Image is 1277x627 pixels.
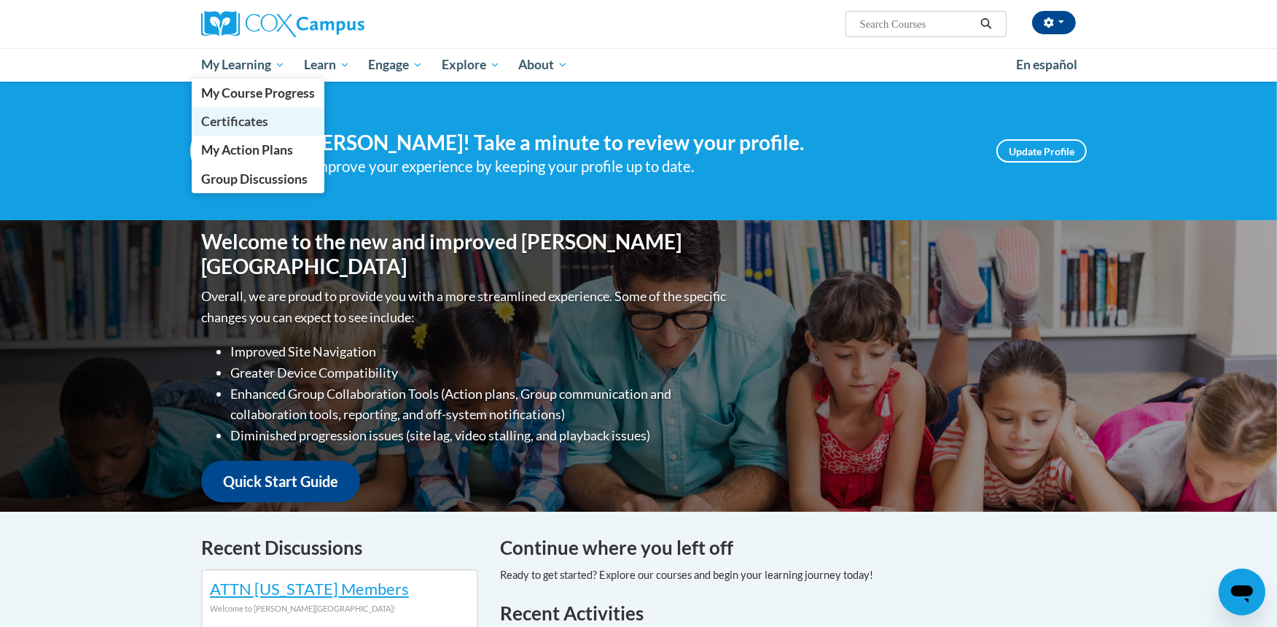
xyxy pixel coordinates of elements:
[201,142,293,157] span: My Action Plans
[201,56,285,74] span: My Learning
[201,461,360,502] a: Quick Start Guide
[996,139,1087,163] a: Update Profile
[278,131,975,155] h4: Hi [PERSON_NAME]! Take a minute to review your profile.
[201,114,268,129] span: Certificates
[500,534,1076,562] h4: Continue where you left off
[192,107,324,136] a: Certificates
[230,425,730,446] li: Diminished progression issues (site lag, video stalling, and playback issues)
[190,118,256,184] img: Profile Image
[230,341,730,362] li: Improved Site Navigation
[201,286,730,328] p: Overall, we are proud to provide you with a more streamlined experience. Some of the specific cha...
[201,11,478,37] a: Cox Campus
[201,534,478,562] h4: Recent Discussions
[192,165,324,193] a: Group Discussions
[1032,11,1076,34] button: Account Settings
[210,579,409,599] a: ATTN [US_STATE] Members
[359,48,432,82] a: Engage
[1007,50,1087,80] a: En español
[432,48,509,82] a: Explore
[192,48,294,82] a: My Learning
[192,136,324,164] a: My Action Plans
[518,56,568,74] span: About
[1016,57,1077,72] span: En español
[509,48,578,82] a: About
[975,15,997,33] button: Search
[192,79,324,107] a: My Course Progress
[201,11,364,37] img: Cox Campus
[201,230,730,279] h1: Welcome to the new and improved [PERSON_NAME][GEOGRAPHIC_DATA]
[278,155,975,179] div: Help improve your experience by keeping your profile up to date.
[230,362,730,383] li: Greater Device Compatibility
[210,601,469,617] div: Welcome to [PERSON_NAME][GEOGRAPHIC_DATA]!
[1219,569,1265,615] iframe: Button to launch messaging window
[442,56,500,74] span: Explore
[859,15,975,33] input: Search Courses
[304,56,350,74] span: Learn
[294,48,359,82] a: Learn
[201,85,315,101] span: My Course Progress
[179,48,1098,82] div: Main menu
[230,383,730,426] li: Enhanced Group Collaboration Tools (Action plans, Group communication and collaboration tools, re...
[368,56,423,74] span: Engage
[500,600,1076,626] h1: Recent Activities
[201,171,308,187] span: Group Discussions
